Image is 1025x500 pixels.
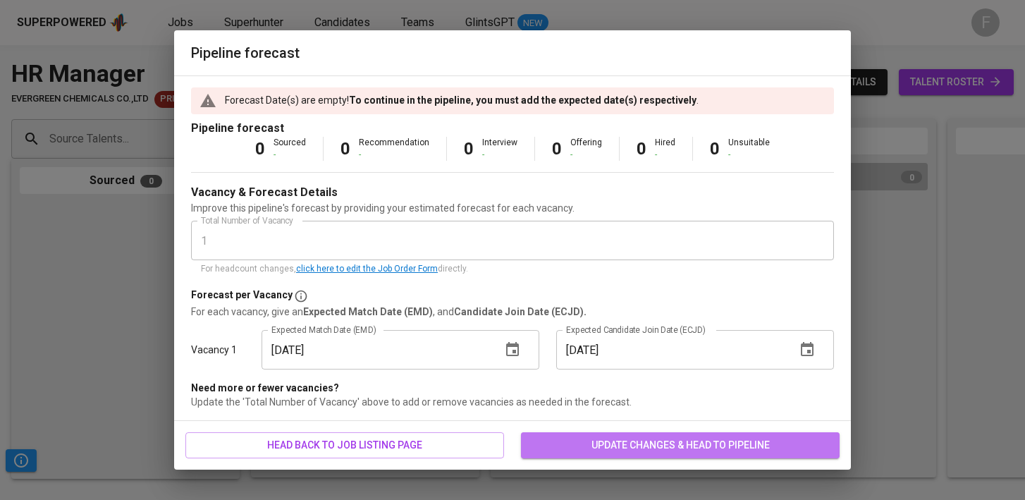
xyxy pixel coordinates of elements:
[197,437,493,454] span: head back to job listing page
[255,139,265,159] b: 0
[191,305,834,319] p: For each vacancy, give an , and
[710,139,720,159] b: 0
[191,381,834,395] p: Need more or fewer vacancies?
[570,137,602,161] div: Offering
[359,137,429,161] div: Recommendation
[655,137,675,161] div: Hired
[191,42,834,64] h6: Pipeline forecast
[274,149,306,161] div: -
[532,437,828,454] span: update changes & head to pipeline
[274,137,306,161] div: Sourced
[464,139,474,159] b: 0
[296,264,438,274] a: click here to edit the Job Order Form
[552,139,562,159] b: 0
[191,395,834,409] p: Update the 'Total Number of Vacancy' above to add or remove vacancies as needed in the forecast.
[340,139,350,159] b: 0
[191,120,834,137] p: Pipeline forecast
[201,262,824,276] p: For headcount changes, directly.
[225,93,699,107] p: Forecast Date(s) are empty! .
[191,201,834,215] p: Improve this pipeline's forecast by providing your estimated forecast for each vacancy.
[728,137,770,161] div: Unsuitable
[191,288,293,305] p: Forecast per Vacancy
[191,184,338,201] p: Vacancy & Forecast Details
[454,306,587,317] b: Candidate Join Date (ECJD).
[191,343,237,357] p: Vacancy 1
[349,94,696,106] b: To continue in the pipeline, you must add the expected date(s) respectively
[570,149,602,161] div: -
[655,149,675,161] div: -
[185,432,504,458] button: head back to job listing page
[728,149,770,161] div: -
[521,432,840,458] button: update changes & head to pipeline
[482,137,517,161] div: Interview
[482,149,517,161] div: -
[303,306,433,317] b: Expected Match Date (EMD)
[359,149,429,161] div: -
[637,139,646,159] b: 0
